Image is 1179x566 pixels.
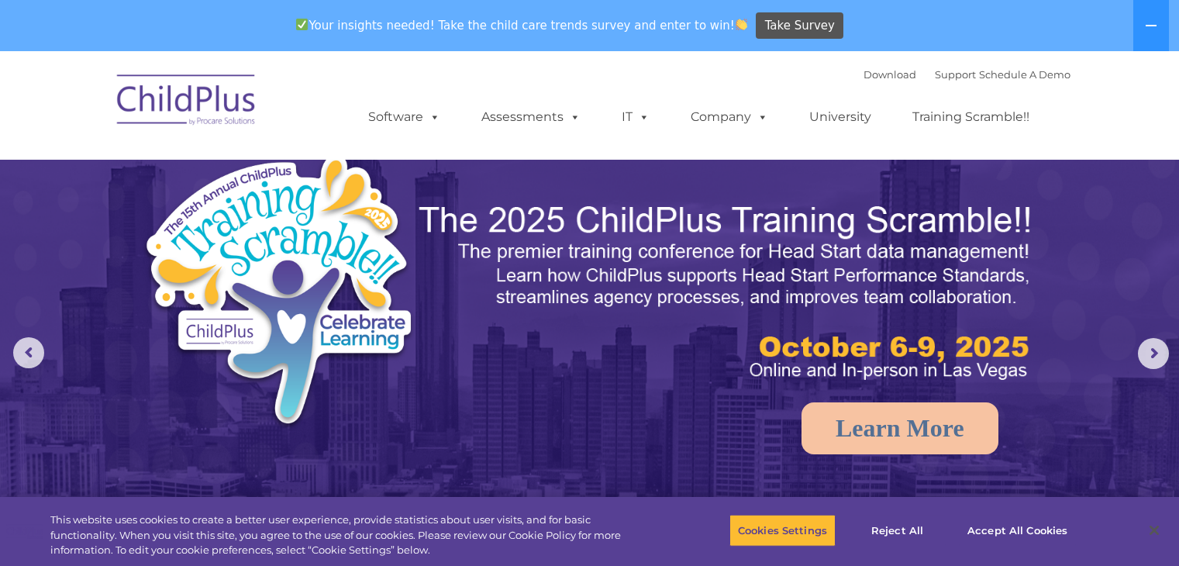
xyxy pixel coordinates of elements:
[849,514,946,547] button: Reject All
[864,68,916,81] a: Download
[736,19,747,30] img: 👏
[897,102,1045,133] a: Training Scramble!!
[466,102,596,133] a: Assessments
[296,19,308,30] img: ✅
[353,102,456,133] a: Software
[50,513,649,558] div: This website uses cookies to create a better user experience, provide statistics about user visit...
[675,102,784,133] a: Company
[765,12,835,40] span: Take Survey
[864,68,1070,81] font: |
[794,102,887,133] a: University
[979,68,1070,81] a: Schedule A Demo
[935,68,976,81] a: Support
[729,514,836,547] button: Cookies Settings
[756,12,843,40] a: Take Survey
[606,102,665,133] a: IT
[802,402,998,454] a: Learn More
[290,10,754,40] span: Your insights needed! Take the child care trends survey and enter to win!
[1137,513,1171,547] button: Close
[959,514,1076,547] button: Accept All Cookies
[109,64,264,141] img: ChildPlus by Procare Solutions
